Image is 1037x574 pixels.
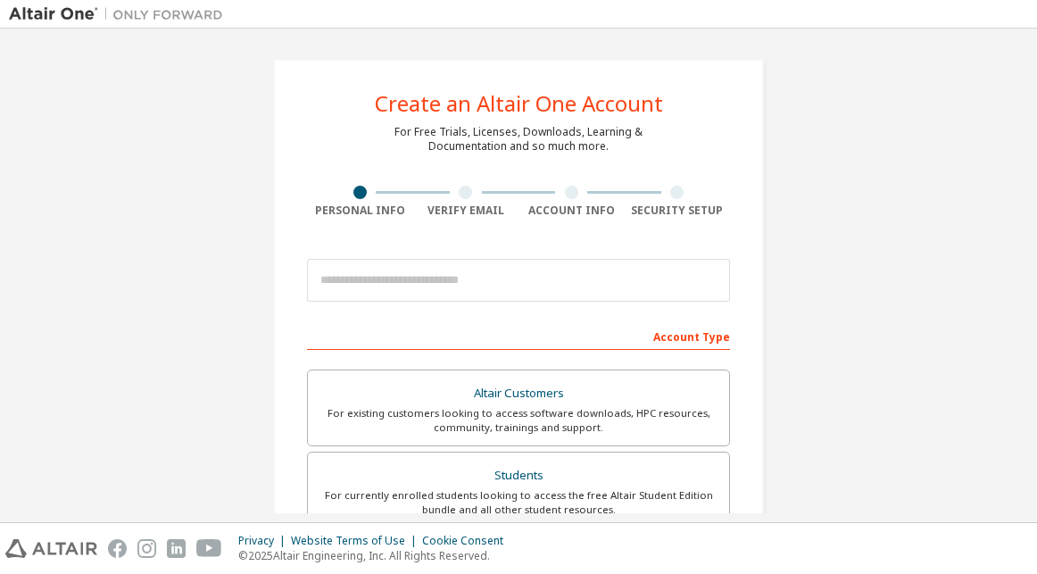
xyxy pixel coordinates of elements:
div: Account Type [307,321,730,350]
div: Security Setup [625,204,731,218]
img: altair_logo.svg [5,539,97,558]
div: Personal Info [307,204,413,218]
div: Account Info [518,204,625,218]
div: For existing customers looking to access software downloads, HPC resources, community, trainings ... [319,406,718,435]
div: Verify Email [413,204,519,218]
div: Website Terms of Use [291,534,422,548]
div: For Free Trials, Licenses, Downloads, Learning & Documentation and so much more. [394,125,643,154]
div: Create an Altair One Account [375,93,663,114]
p: © 2025 Altair Engineering, Inc. All Rights Reserved. [238,548,514,563]
div: Cookie Consent [422,534,514,548]
img: youtube.svg [196,539,222,558]
div: Students [319,463,718,488]
img: linkedin.svg [167,539,186,558]
div: Altair Customers [319,381,718,406]
img: Altair One [9,5,232,23]
img: facebook.svg [108,539,127,558]
img: instagram.svg [137,539,156,558]
div: Privacy [238,534,291,548]
div: For currently enrolled students looking to access the free Altair Student Edition bundle and all ... [319,488,718,517]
